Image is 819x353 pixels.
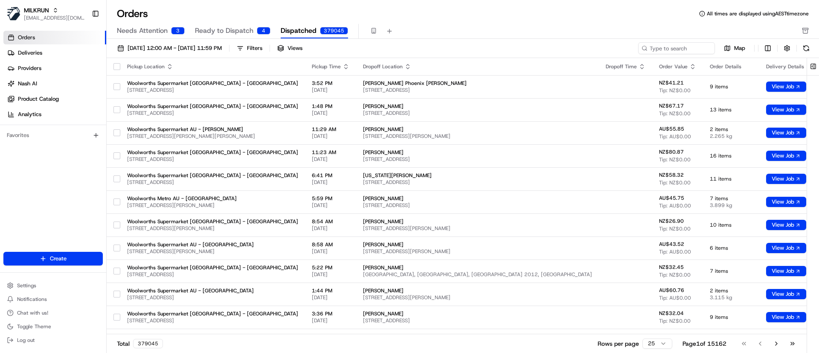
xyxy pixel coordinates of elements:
[710,268,752,274] span: 7 items
[363,63,592,70] div: Dropoff Location
[281,26,317,36] span: Dispatched
[127,156,298,163] span: [STREET_ADDRESS]
[127,126,298,133] span: Woolworths Supermarket AU - [PERSON_NAME]
[766,152,806,159] a: View Job
[7,7,20,20] img: MILKRUN
[312,218,349,225] span: 8:54 AM
[363,317,592,324] span: [STREET_ADDRESS]
[718,43,751,53] button: Map
[710,106,752,113] span: 13 items
[24,6,49,15] button: MILKRUN
[766,105,806,115] button: View Job
[363,241,592,248] span: [PERSON_NAME]
[659,133,691,140] span: Tip: AU$0.00
[363,149,592,156] span: [PERSON_NAME]
[766,314,806,321] a: View Job
[659,310,684,317] span: NZ$32.04
[598,339,639,348] p: Rows per page
[682,339,726,348] div: Page 1 of 15162
[128,44,222,52] span: [DATE] 12:00 AM - [DATE] 11:59 PM
[127,195,298,202] span: Woolworths Metro AU - [GEOGRAPHIC_DATA]
[312,87,349,93] span: [DATE]
[312,271,349,278] span: [DATE]
[312,195,349,202] span: 5:59 PM
[113,42,226,54] button: [DATE] 12:00 AM - [DATE] 11:59 PM
[766,128,806,138] button: View Job
[312,225,349,232] span: [DATE]
[766,198,806,205] a: View Job
[766,312,806,322] button: View Job
[24,15,85,21] button: [EMAIL_ADDRESS][DOMAIN_NAME]
[659,218,684,225] span: NZ$26.90
[17,323,51,330] span: Toggle Theme
[659,63,696,70] div: Order Value
[312,179,349,186] span: [DATE]
[710,133,752,140] span: 2.265 kg
[766,243,806,253] button: View Job
[312,202,349,209] span: [DATE]
[363,172,592,179] span: [US_STATE][PERSON_NAME]
[247,44,262,52] div: Filters
[766,222,806,228] a: View Job
[3,31,106,44] a: Orders
[3,252,103,265] button: Create
[766,220,806,230] button: View Job
[257,27,270,35] div: 4
[312,110,349,117] span: [DATE]
[3,280,103,292] button: Settings
[766,129,806,136] a: View Job
[312,333,349,340] span: 5:22 PM
[363,195,592,202] span: [PERSON_NAME]
[766,83,806,90] a: View Job
[659,195,684,201] span: AU$45.75
[363,310,592,317] span: [PERSON_NAME]
[233,42,266,54] button: Filters
[363,294,592,301] span: [STREET_ADDRESS][PERSON_NAME]
[659,287,684,294] span: AU$60.76
[659,225,691,232] span: Tip: NZ$0.00
[17,309,48,316] span: Chat with us!
[659,318,691,324] span: Tip: NZ$0.00
[312,133,349,140] span: [DATE]
[659,156,691,163] span: Tip: NZ$0.00
[127,179,298,186] span: [STREET_ADDRESS]
[195,26,253,36] span: Ready to Dispatch
[127,133,298,140] span: [STREET_ADDRESS][PERSON_NAME][PERSON_NAME]
[312,103,349,110] span: 1:48 PM
[312,156,349,163] span: [DATE]
[3,293,103,305] button: Notifications
[312,63,349,70] div: Pickup Time
[710,83,752,90] span: 9 items
[363,156,592,163] span: [STREET_ADDRESS]
[659,110,691,117] span: Tip: NZ$0.00
[363,202,592,209] span: [STREET_ADDRESS]
[363,225,592,232] span: [STREET_ADDRESS][PERSON_NAME]
[127,103,298,110] span: Woolworths Supermarket [GEOGRAPHIC_DATA] - [GEOGRAPHIC_DATA]
[117,339,163,348] div: Total
[3,61,106,75] a: Providers
[3,77,106,90] a: Nash AI
[3,46,106,60] a: Deliveries
[659,149,684,155] span: NZ$80.87
[312,149,349,156] span: 11:23 AM
[659,271,691,278] span: Tip: NZ$0.00
[312,126,349,133] span: 11:29 AM
[273,42,306,54] button: Views
[127,294,298,301] span: [STREET_ADDRESS]
[710,222,752,228] span: 10 items
[288,44,302,52] span: Views
[710,126,752,133] span: 2 items
[710,245,752,251] span: 6 items
[127,80,298,87] span: Woolworths Supermarket [GEOGRAPHIC_DATA] - [GEOGRAPHIC_DATA]
[127,287,298,294] span: Woolworths Supermarket AU - [GEOGRAPHIC_DATA]
[363,110,592,117] span: [STREET_ADDRESS]
[659,248,691,255] span: Tip: AU$0.00
[766,174,806,184] button: View Job
[117,7,148,20] h1: Orders
[363,133,592,140] span: [STREET_ADDRESS][PERSON_NAME]
[363,264,592,271] span: [PERSON_NAME]
[127,149,298,156] span: Woolworths Supermarket [GEOGRAPHIC_DATA] - [GEOGRAPHIC_DATA]
[50,255,67,263] span: Create
[127,218,298,225] span: Woolworths Supermarket [GEOGRAPHIC_DATA] - [GEOGRAPHIC_DATA]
